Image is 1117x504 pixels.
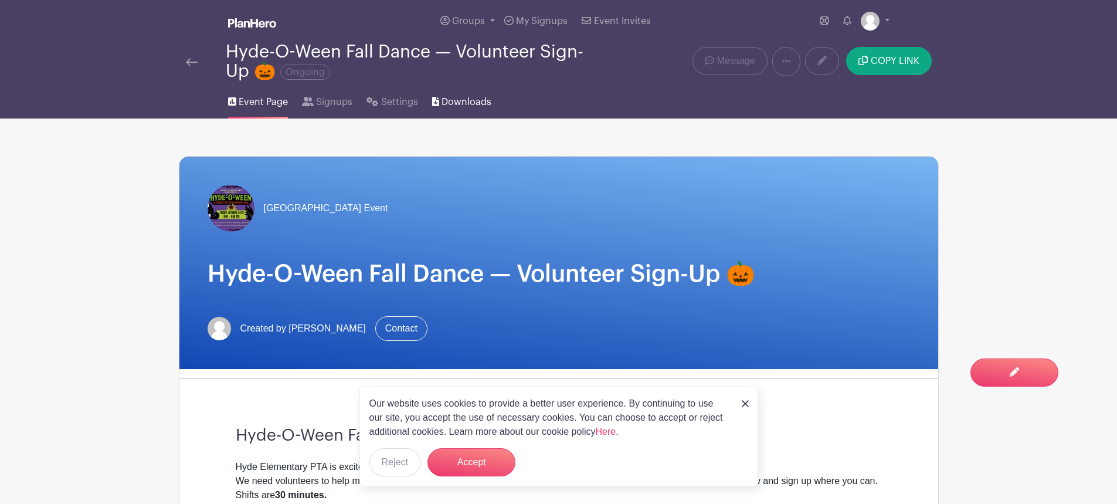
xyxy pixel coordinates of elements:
p: Our website uses cookies to provide a better user experience. By continuing to use our site, you ... [369,397,729,439]
a: Contact [375,316,427,341]
span: Downloads [442,95,491,109]
span: Ongoing [280,65,330,80]
div: Hyde-O-Ween Fall Dance — Volunteer Sign-Up 🎃 [226,42,606,81]
strong: 30 minutes. [275,490,327,500]
img: close_button-5f87c8562297e5c2d7936805f587ecaba9071eb48480494691a3f1689db116b3.svg [742,400,749,407]
span: Event Invites [594,16,651,26]
a: Event Page [228,81,288,119]
a: Message [692,47,767,75]
span: [GEOGRAPHIC_DATA] Event [264,201,388,215]
img: back-arrow-29a5d9b10d5bd6ae65dc969a981735edf675c4d7a1fe02e03b50dbd4ba3cdb55.svg [186,58,198,66]
img: logo_white-6c42ec7e38ccf1d336a20a19083b03d10ae64f83f12c07503d8b9e83406b4c7d.svg [228,18,276,28]
button: COPY LINK [846,47,931,75]
button: Accept [427,448,515,476]
img: default-ce2991bfa6775e67f084385cd625a349d9dcbb7a52a09fb2fda1e96e2d18dcdb.png [208,317,231,340]
a: Downloads [432,81,491,119]
a: Settings [366,81,417,119]
img: default-ce2991bfa6775e67f084385cd625a349d9dcbb7a52a09fb2fda1e96e2d18dcdb.png [861,12,880,31]
h1: Hyde-O-Ween Fall Dance — Volunteer Sign-Up 🎃 [208,260,910,288]
span: Created by [PERSON_NAME] [240,322,366,336]
button: Reject [369,448,420,476]
a: Here [596,427,616,437]
span: Groups [452,16,485,26]
span: Event Page [239,95,288,109]
h3: Hyde-O-Ween Fall Dance — Volunteer Sign-Up 🎃 [236,426,882,446]
span: My Signups [516,16,568,26]
span: Settings [381,95,418,109]
img: Facebook%20Event%20Banner.jpg [208,185,254,232]
span: Message [717,54,755,68]
span: COPY LINK [871,56,919,66]
span: Signups [316,95,352,109]
a: Signups [302,81,352,119]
